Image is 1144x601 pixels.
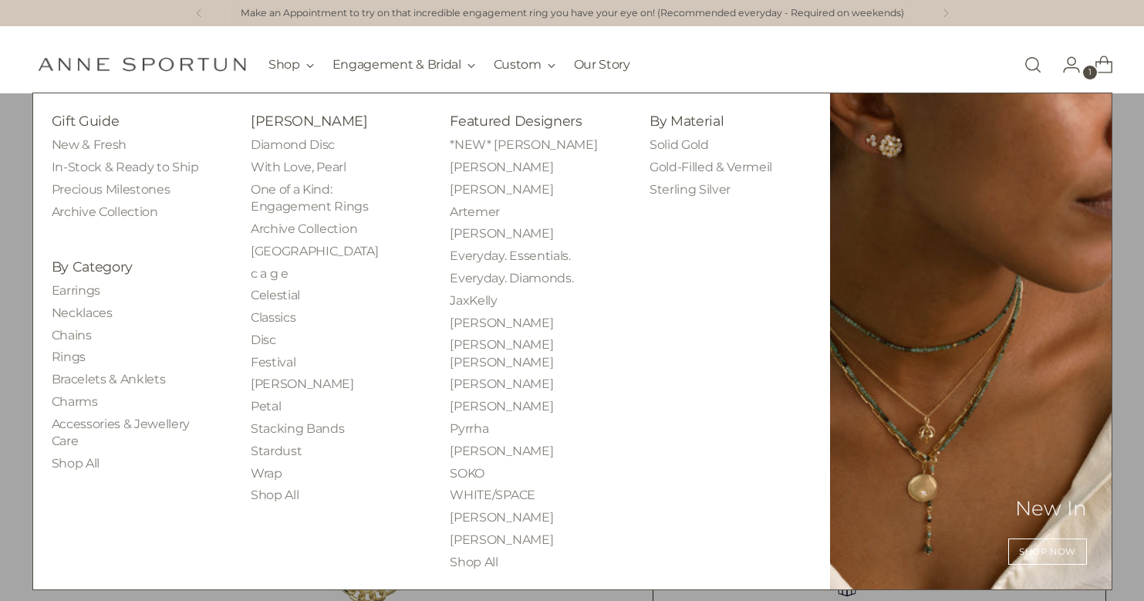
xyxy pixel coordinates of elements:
[332,48,475,82] button: Engagement & Bridal
[574,48,630,82] a: Our Story
[494,48,555,82] button: Custom
[1017,49,1048,80] a: Open search modal
[1082,49,1113,80] a: Open cart modal
[1083,66,1097,79] span: 1
[241,6,904,21] a: Make an Appointment to try on that incredible engagement ring you have your eye on! (Recommended ...
[38,57,246,72] a: Anne Sportun Fine Jewellery
[1050,49,1081,80] a: Go to the account page
[268,48,314,82] button: Shop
